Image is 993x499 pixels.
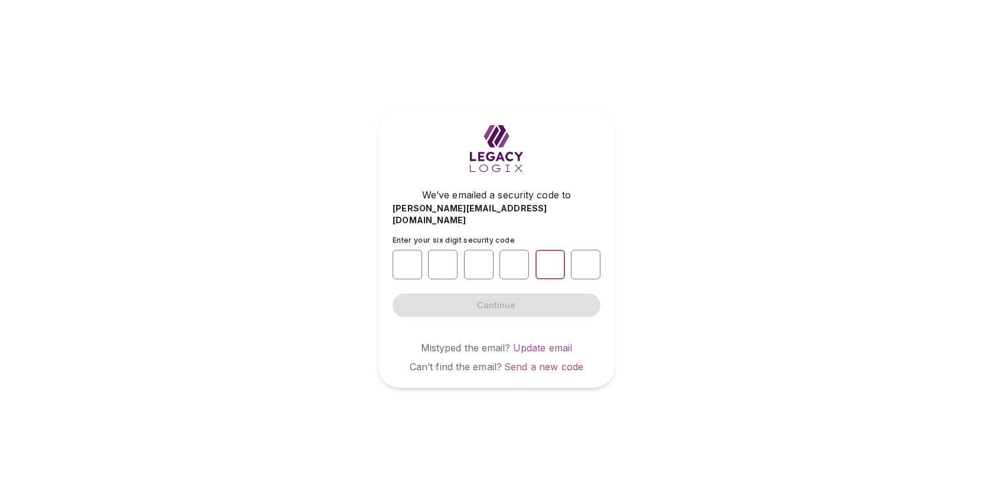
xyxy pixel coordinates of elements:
span: We’ve emailed a security code to [422,188,571,202]
span: Mistyped the email? [421,342,511,354]
span: [PERSON_NAME][EMAIL_ADDRESS][DOMAIN_NAME] [393,203,600,226]
span: Enter your six digit security code [393,236,515,244]
span: Can’t find the email? [410,361,502,373]
a: Update email [513,342,573,354]
a: Send a new code [504,361,583,373]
